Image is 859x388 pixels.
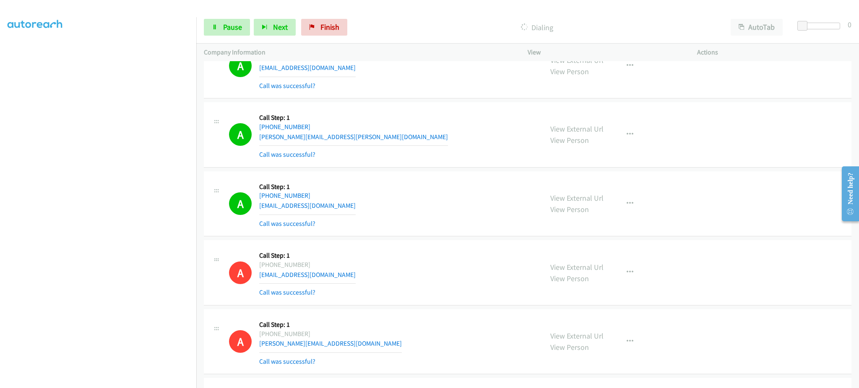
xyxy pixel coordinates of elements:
p: Company Information [204,47,513,57]
a: [PHONE_NUMBER] [259,191,310,199]
p: View [528,47,682,57]
span: Finish [320,22,339,32]
a: Call was successful? [259,150,315,158]
a: [EMAIL_ADDRESS][DOMAIN_NAME] [259,64,356,72]
div: 0 [848,19,851,30]
h5: Call Step: 1 [259,251,356,260]
a: View Person [550,274,589,283]
a: View External Url [550,331,604,341]
a: View Person [550,135,589,145]
a: [PERSON_NAME][EMAIL_ADDRESS][DOMAIN_NAME] [259,339,402,347]
span: Pause [223,22,242,32]
h1: A [229,330,252,353]
a: View External Url [550,55,604,65]
h5: Call Step: 1 [259,321,402,329]
a: [EMAIL_ADDRESS][DOMAIN_NAME] [259,202,356,210]
h5: Call Step: 1 [259,114,448,122]
a: View Person [550,67,589,76]
a: View External Url [550,262,604,272]
a: [EMAIL_ADDRESS][DOMAIN_NAME] [259,271,356,279]
iframe: Resource Center [835,160,859,227]
div: [PHONE_NUMBER] [259,329,402,339]
a: Call was successful? [259,357,315,365]
a: Call was successful? [259,220,315,228]
h1: A [229,261,252,284]
h1: A [229,123,252,146]
a: Pause [204,19,250,36]
h1: A [229,54,252,77]
a: View Person [550,204,589,214]
p: Actions [697,47,851,57]
button: AutoTab [731,19,783,36]
h5: Call Step: 1 [259,183,356,191]
a: View External Url [550,193,604,203]
a: View External Url [550,124,604,134]
a: Call was successful? [259,288,315,296]
h1: A [229,192,252,215]
div: Delay between calls (in seconds) [802,23,840,29]
span: Next [273,22,288,32]
a: Finish [301,19,347,36]
p: Dialing [359,22,716,33]
div: [PHONE_NUMBER] [259,260,356,270]
a: [PHONE_NUMBER] [259,123,310,131]
a: View Person [550,342,589,352]
button: Next [254,19,296,36]
a: [PERSON_NAME][EMAIL_ADDRESS][PERSON_NAME][DOMAIN_NAME] [259,133,448,141]
a: Call was successful? [259,82,315,90]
